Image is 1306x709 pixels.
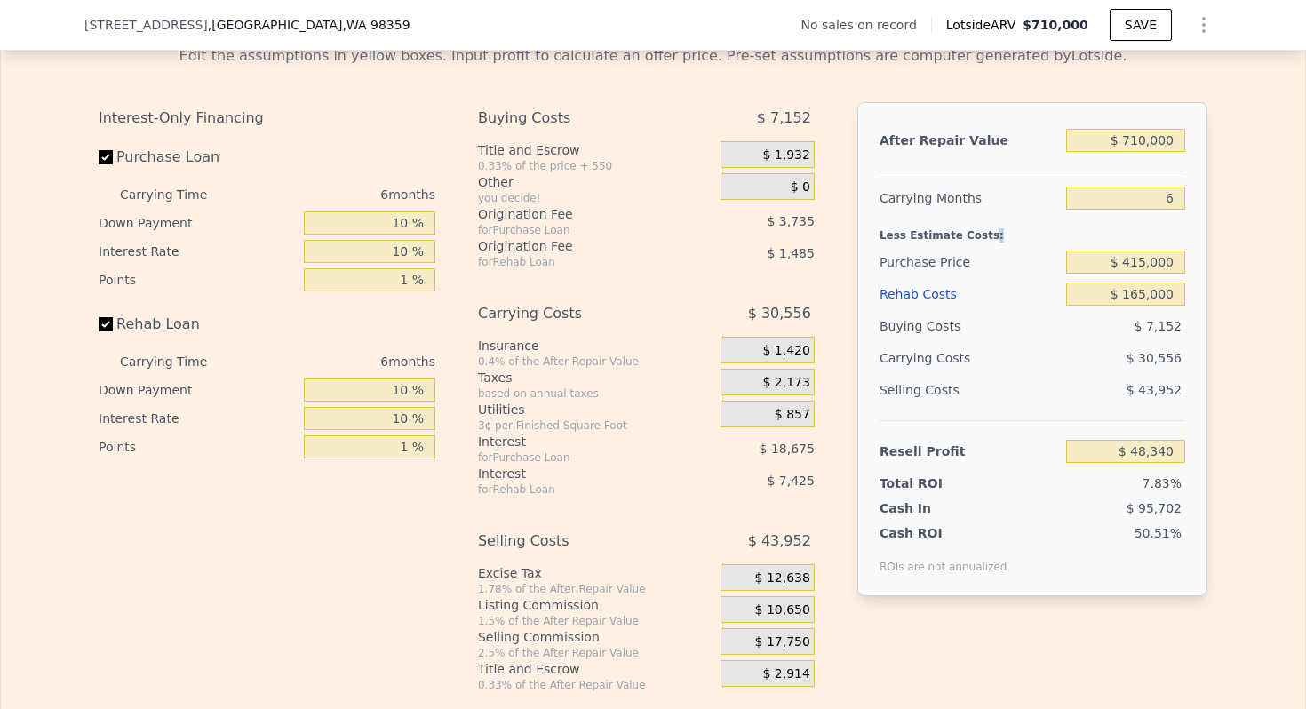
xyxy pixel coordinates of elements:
[748,298,811,330] span: $ 30,556
[99,141,297,173] label: Purchase Loan
[478,191,713,205] div: you decide!
[84,16,208,34] span: [STREET_ADDRESS]
[757,102,811,134] span: $ 7,152
[99,102,435,134] div: Interest-Only Financing
[478,159,713,173] div: 0.33% of the price + 550
[478,596,713,614] div: Listing Commission
[478,205,676,223] div: Origination Fee
[880,124,1059,156] div: After Repair Value
[478,525,676,557] div: Selling Costs
[478,102,676,134] div: Buying Costs
[1143,476,1182,490] span: 7.83%
[478,237,676,255] div: Origination Fee
[478,298,676,330] div: Carrying Costs
[99,45,1207,67] div: Edit the assumptions in yellow boxes. Input profit to calculate an offer price. Pre-set assumptio...
[208,16,410,34] span: , [GEOGRAPHIC_DATA]
[99,404,297,433] div: Interest Rate
[99,237,297,266] div: Interest Rate
[946,16,1023,34] span: Lotside ARV
[880,435,1059,467] div: Resell Profit
[1110,9,1172,41] button: SAVE
[748,525,811,557] span: $ 43,952
[760,442,815,456] span: $ 18,675
[478,401,713,418] div: Utilities
[755,570,810,586] span: $ 12,638
[880,278,1059,310] div: Rehab Costs
[478,418,713,433] div: 3¢ per Finished Square Foot
[755,602,810,618] span: $ 10,650
[243,180,435,209] div: 6 months
[243,347,435,376] div: 6 months
[880,310,1059,342] div: Buying Costs
[99,308,297,340] label: Rehab Loan
[880,542,1007,574] div: ROIs are not annualized
[755,634,810,650] span: $ 17,750
[99,433,297,461] div: Points
[1186,7,1222,43] button: Show Options
[342,18,410,32] span: , WA 98359
[1135,319,1182,333] span: $ 7,152
[120,180,235,209] div: Carrying Time
[478,628,713,646] div: Selling Commission
[880,182,1059,214] div: Carrying Months
[762,147,809,163] span: $ 1,932
[1135,526,1182,540] span: 50.51%
[1127,351,1182,365] span: $ 30,556
[767,474,814,488] span: $ 7,425
[478,678,713,692] div: 0.33% of the After Repair Value
[767,246,814,260] span: $ 1,485
[801,16,931,34] div: No sales on record
[478,614,713,628] div: 1.5% of the After Repair Value
[1023,18,1088,32] span: $710,000
[791,179,810,195] span: $ 0
[880,499,991,517] div: Cash In
[478,482,676,497] div: for Rehab Loan
[478,386,713,401] div: based on annual taxes
[478,223,676,237] div: for Purchase Loan
[880,342,991,374] div: Carrying Costs
[478,450,676,465] div: for Purchase Loan
[120,347,235,376] div: Carrying Time
[762,375,809,391] span: $ 2,173
[478,369,713,386] div: Taxes
[478,255,676,269] div: for Rehab Loan
[478,433,676,450] div: Interest
[478,660,713,678] div: Title and Escrow
[478,337,713,354] div: Insurance
[478,564,713,582] div: Excise Tax
[478,173,713,191] div: Other
[880,374,1059,406] div: Selling Costs
[880,214,1185,246] div: Less Estimate Costs:
[478,354,713,369] div: 0.4% of the After Repair Value
[478,465,676,482] div: Interest
[99,266,297,294] div: Points
[1127,501,1182,515] span: $ 95,702
[99,376,297,404] div: Down Payment
[478,582,713,596] div: 1.78% of the After Repair Value
[762,343,809,359] span: $ 1,420
[762,666,809,682] span: $ 2,914
[880,524,1007,542] div: Cash ROI
[478,646,713,660] div: 2.5% of the After Repair Value
[880,246,1059,278] div: Purchase Price
[1127,383,1182,397] span: $ 43,952
[775,407,810,423] span: $ 857
[767,214,814,228] span: $ 3,735
[99,150,113,164] input: Purchase Loan
[880,474,991,492] div: Total ROI
[99,317,113,331] input: Rehab Loan
[478,141,713,159] div: Title and Escrow
[99,209,297,237] div: Down Payment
